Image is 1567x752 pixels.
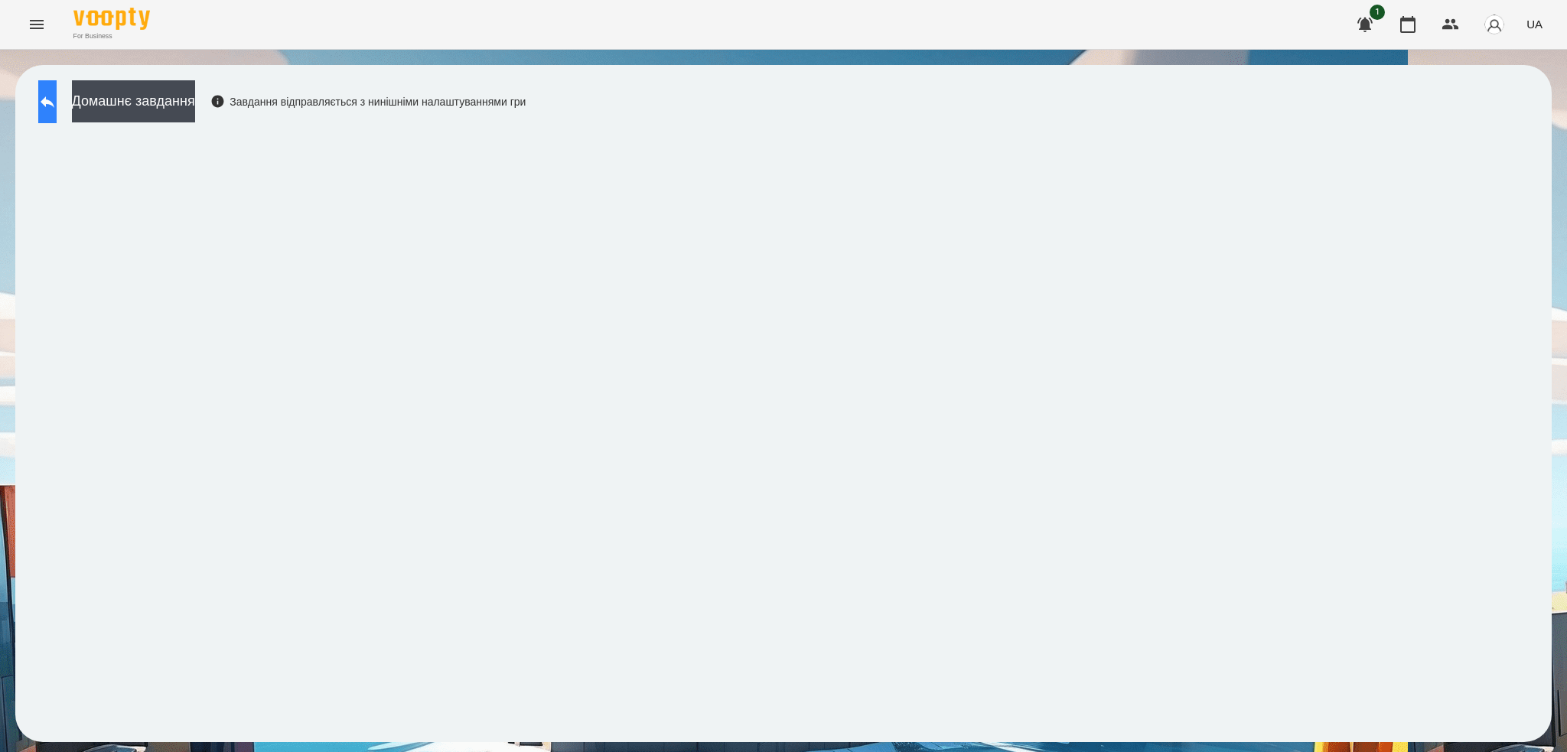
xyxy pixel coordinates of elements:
div: Завдання відправляється з нинішніми налаштуваннями гри [210,94,526,109]
span: 1 [1370,5,1385,20]
button: UA [1520,10,1549,38]
button: Menu [18,6,55,43]
span: For Business [73,31,150,41]
span: UA [1526,16,1543,32]
img: avatar_s.png [1484,14,1505,35]
img: Voopty Logo [73,8,150,30]
button: Домашнє завдання [72,80,195,122]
